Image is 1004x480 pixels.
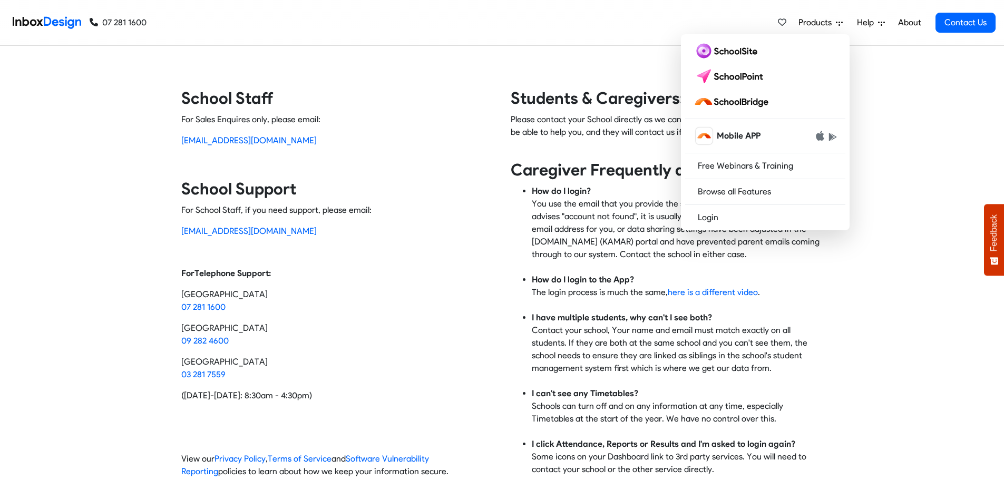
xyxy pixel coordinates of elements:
[511,89,684,108] strong: Students & Caregivers:
[511,113,823,151] p: Please contact your School directly as we can not provide support. Your school will be able to he...
[532,185,823,273] li: You use the email that you provide the school, . If it advises "account not found", it is usually...
[668,287,758,297] a: here is a different video
[194,268,271,278] strong: Telephone Support:
[853,12,889,33] a: Help
[532,275,634,285] strong: How do I login to the App?
[181,113,494,126] p: For Sales Enquires only, please email:
[268,454,332,464] a: Terms of Service
[717,130,761,142] span: Mobile APP
[532,186,591,196] strong: How do I login?
[532,439,795,449] strong: I click Attendance, Reports or Results and I'm asked to login again?
[694,93,773,110] img: schoolbridge logo
[181,204,494,217] p: For School Staff, if you need support, please email:
[532,311,823,387] li: Contact your school, Your name and email must match exactly on all students. If they are both at ...
[685,158,845,174] a: Free Webinars & Training
[935,13,996,33] a: Contact Us
[685,183,845,200] a: Browse all Features
[694,43,762,60] img: schoolsite logo
[532,438,823,476] li: Some icons on your Dashboard link to 3rd party services. You will need to contact your school or ...
[989,214,999,251] span: Feedback
[532,312,712,322] strong: I have multiple students, why can't I see both?
[685,209,845,226] a: Login
[215,454,266,464] a: Privacy Policy
[532,388,638,398] strong: I can't see any Timetables?
[857,16,878,29] span: Help
[532,273,823,311] li: The login process is much the same, .
[681,34,850,230] div: Products
[181,356,494,381] p: [GEOGRAPHIC_DATA]
[895,12,924,33] a: About
[984,204,1004,276] button: Feedback - Show survey
[181,302,226,312] a: 07 281 1600
[694,68,768,85] img: schoolpoint logo
[181,135,317,145] a: [EMAIL_ADDRESS][DOMAIN_NAME]
[696,128,713,144] img: schoolbridge icon
[181,369,226,379] a: 03 281 7559
[181,453,494,478] p: View our , and policies to learn about how we keep your information secure.
[181,89,274,108] strong: School Staff
[685,123,845,149] a: schoolbridge icon Mobile APP
[90,16,147,29] a: 07 281 1600
[181,268,194,278] strong: For
[181,288,494,314] p: [GEOGRAPHIC_DATA]
[794,12,847,33] a: Products
[532,387,823,438] li: Schools can turn off and on any information at any time, especially Timetables at the start of th...
[181,336,229,346] a: 09 282 4600
[181,389,494,402] p: ([DATE]-[DATE]: 8:30am - 4:30pm)
[798,16,836,29] span: Products
[511,160,804,180] strong: Caregiver Frequently asked Questions:
[181,322,494,347] p: [GEOGRAPHIC_DATA]
[181,179,296,199] strong: School Support
[181,226,317,236] a: [EMAIL_ADDRESS][DOMAIN_NAME]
